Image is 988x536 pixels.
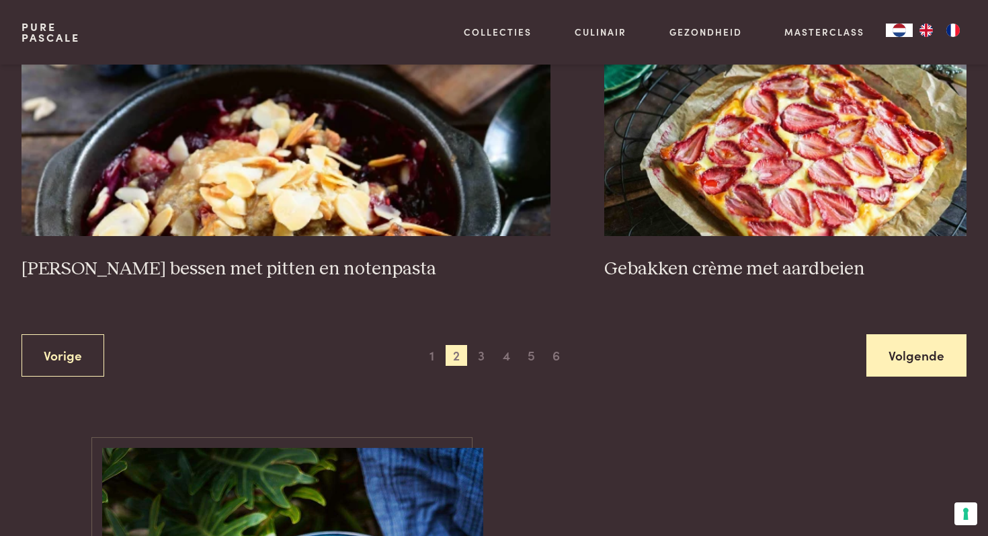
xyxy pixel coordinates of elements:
[22,22,80,43] a: PurePascale
[669,25,742,39] a: Gezondheid
[913,24,940,37] a: EN
[421,345,442,367] span: 1
[446,345,467,367] span: 2
[886,24,913,37] a: NL
[464,25,532,39] a: Collecties
[604,258,966,281] h3: Gebakken crème met aardbeien
[940,24,966,37] a: FR
[575,25,626,39] a: Culinair
[496,345,518,367] span: 4
[886,24,913,37] div: Language
[22,334,104,377] a: Vorige
[886,24,966,37] aside: Language selected: Nederlands
[22,258,550,281] h3: [PERSON_NAME] bessen met pitten en notenpasta
[866,334,966,377] a: Volgende
[546,345,567,367] span: 6
[954,502,977,525] button: Uw voorkeuren voor toestemming voor trackingtechnologieën
[470,345,492,367] span: 3
[913,24,966,37] ul: Language list
[784,25,864,39] a: Masterclass
[521,345,542,367] span: 5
